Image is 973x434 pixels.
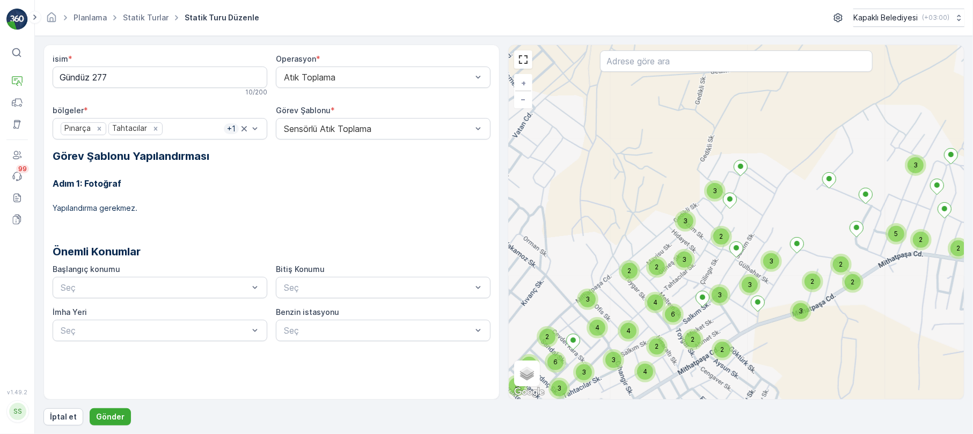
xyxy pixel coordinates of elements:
[674,249,695,270] div: 3
[619,260,640,282] div: 2
[851,278,855,286] span: 2
[6,9,28,30] img: logo
[511,385,547,399] a: Bu bölgeyi Google Haritalar'da açın (yeni pencerede açılır)
[515,362,539,385] a: Layers
[769,257,773,265] span: 3
[646,256,668,278] div: 2
[853,9,964,27] button: Kapaklı Belediyesi(+03:00)
[709,284,730,306] div: 3
[53,244,491,260] p: Önemli Konumlar
[910,229,932,251] div: 2
[643,367,647,376] span: 4
[704,180,726,202] div: 3
[123,13,169,22] a: Statik Turlar
[96,411,125,422] p: Gönder
[53,177,491,190] h3: Adım 1: Fotoğraf
[600,50,873,72] input: Adrese göre ara
[515,52,531,68] a: View Fullscreen
[618,320,639,342] div: 4
[577,289,598,310] div: 3
[9,403,26,420] div: SS
[895,230,898,238] span: 5
[711,226,732,247] div: 2
[6,398,28,425] button: SS
[662,304,684,325] div: 6
[748,281,752,289] span: 3
[61,281,248,294] p: Seç
[53,203,491,214] p: Yapılandırma gerekmez.
[948,238,969,259] div: 2
[61,324,248,337] p: Seç
[74,13,107,22] a: Planlama
[655,342,659,350] span: 2
[691,335,695,343] span: 2
[53,54,68,63] label: isim
[626,327,631,335] span: 4
[646,336,668,357] div: 2
[43,408,83,425] button: İptal et
[720,232,723,240] span: 2
[853,12,918,23] p: Kapaklı Belediyesi
[799,307,803,315] span: 3
[53,264,120,274] label: Başlangıç konumu
[53,148,491,164] h2: Görev Şablonu Yapılandırması
[830,254,852,275] div: 2
[557,384,561,392] span: 3
[521,78,526,87] span: +
[802,271,823,292] div: 2
[573,362,595,383] div: 3
[760,251,782,272] div: 3
[284,281,472,294] p: Seç
[682,255,686,263] span: 3
[611,356,616,364] span: 3
[90,408,131,425] button: Gönder
[276,264,325,274] label: Bitiş Konumu
[515,91,531,107] a: Uzaklaştır
[276,106,331,115] label: Görev Şablonu
[46,16,57,25] a: Ana Sayfa
[226,123,237,134] p: + 1
[587,317,608,339] div: 4
[811,277,815,285] span: 2
[150,124,162,134] div: Remove Tahtacılar
[546,333,550,341] span: 2
[919,236,923,244] span: 2
[886,223,907,245] div: 5
[655,263,659,271] span: 2
[93,124,105,134] div: Remove Pınarça
[518,354,540,376] div: 5
[721,345,725,354] span: 2
[790,300,811,322] div: 3
[284,324,472,337] p: Seç
[718,291,722,299] span: 3
[682,329,704,350] div: 2
[545,351,566,373] div: 6
[511,385,547,399] img: Google
[603,349,624,371] div: 3
[586,295,590,303] span: 3
[739,274,760,296] div: 3
[109,123,149,134] div: Tahtacılar
[839,260,843,268] span: 2
[276,307,339,317] label: Benzin istasyonu
[6,166,28,187] a: 99
[582,368,586,376] span: 3
[276,54,316,63] label: Operasyon
[713,187,717,195] span: 3
[53,307,87,317] label: İmha Yeri
[515,75,531,91] a: Yakınlaştır
[6,389,28,395] span: v 1.49.2
[957,244,961,252] span: 2
[521,94,526,104] span: −
[905,155,926,176] div: 3
[50,411,77,422] p: İptal et
[61,123,92,134] div: Pınarça
[842,271,864,293] div: 2
[537,326,558,348] div: 2
[645,292,666,313] div: 4
[712,339,733,361] div: 2
[628,267,632,275] span: 2
[675,210,696,232] div: 3
[922,13,949,22] p: ( +03:00 )
[245,88,267,97] p: 10 / 200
